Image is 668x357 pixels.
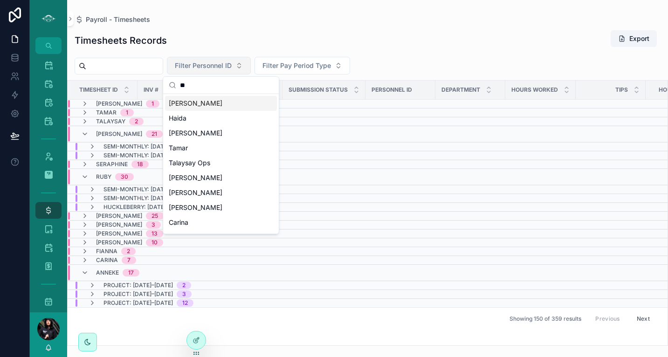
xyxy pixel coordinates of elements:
span: Submission Status [289,86,348,94]
span: [PERSON_NAME] [169,173,222,182]
div: 13 [152,230,158,237]
span: Carina [169,218,188,227]
span: Semi-Monthly: [DATE]–[DATE] [103,152,191,159]
span: [PERSON_NAME] [96,100,142,108]
div: 12 [182,299,188,307]
div: Suggestions [163,94,279,234]
button: Select Button [255,57,350,74]
span: [PERSON_NAME] [169,203,222,212]
span: [PERSON_NAME] [96,239,142,246]
span: Tamar [96,109,117,116]
span: Carina [96,256,118,264]
span: Project: [DATE]–[DATE] [103,282,173,289]
span: Project: [DATE]–[DATE] [103,290,173,298]
span: INV # [144,86,158,94]
span: Filter Personnel ID [175,61,232,70]
span: Tips [615,86,628,94]
span: Tamar [169,143,188,153]
div: 3 [152,221,155,229]
div: 3 [182,290,186,298]
span: Fianna [96,248,117,255]
h1: Timesheets Records [75,34,167,47]
span: Talaysay [96,118,125,125]
div: 2 [127,248,130,255]
div: 18 [137,161,143,168]
span: [PERSON_NAME] [169,99,222,108]
span: [PERSON_NAME] [96,212,142,220]
div: scrollable content [30,54,67,312]
div: 10 [152,239,158,246]
span: Talaysay Ops [169,158,210,168]
a: Payroll - Timesheets [75,15,150,24]
span: [PERSON_NAME] [169,233,222,242]
div: 30 [121,173,128,181]
img: App logo [41,11,56,26]
span: Department [441,86,480,94]
div: 7 [127,256,131,264]
span: [PERSON_NAME] [96,130,142,138]
button: Next [630,311,656,326]
span: [PERSON_NAME] [169,188,222,197]
span: Personnel ID [372,86,412,94]
span: Hours Worked [511,86,558,94]
span: Payroll - Timesheets [86,15,150,24]
span: Haida [169,114,186,123]
span: Ruby [96,173,111,181]
span: Huckleberry: [DATE]–[DATE] [103,203,187,211]
span: Anneke [96,269,119,276]
span: Semi-Monthly: [DATE]–[DATE] [103,186,191,193]
span: Project: [DATE]–[DATE] [103,299,173,307]
span: Semi-Monthly: [DATE]–[DATE] [103,195,191,202]
span: [PERSON_NAME] [96,230,142,237]
span: [PERSON_NAME] [96,221,142,229]
div: 25 [152,212,158,220]
div: 21 [152,130,157,138]
button: Select Button [167,57,251,74]
div: 17 [128,269,134,276]
div: 1 [126,109,128,116]
span: Timesheet ID [79,86,118,94]
div: 2 [182,282,186,289]
div: 1 [152,100,154,108]
button: Export [611,30,657,47]
span: [PERSON_NAME] [169,128,222,138]
span: Semi-Monthly: [DATE]–[DATE] [103,143,191,150]
div: 2 [135,118,138,125]
span: Showing 150 of 359 results [510,315,581,323]
span: Seraphine [96,161,128,168]
span: Filter Pay Period Type [262,61,331,70]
